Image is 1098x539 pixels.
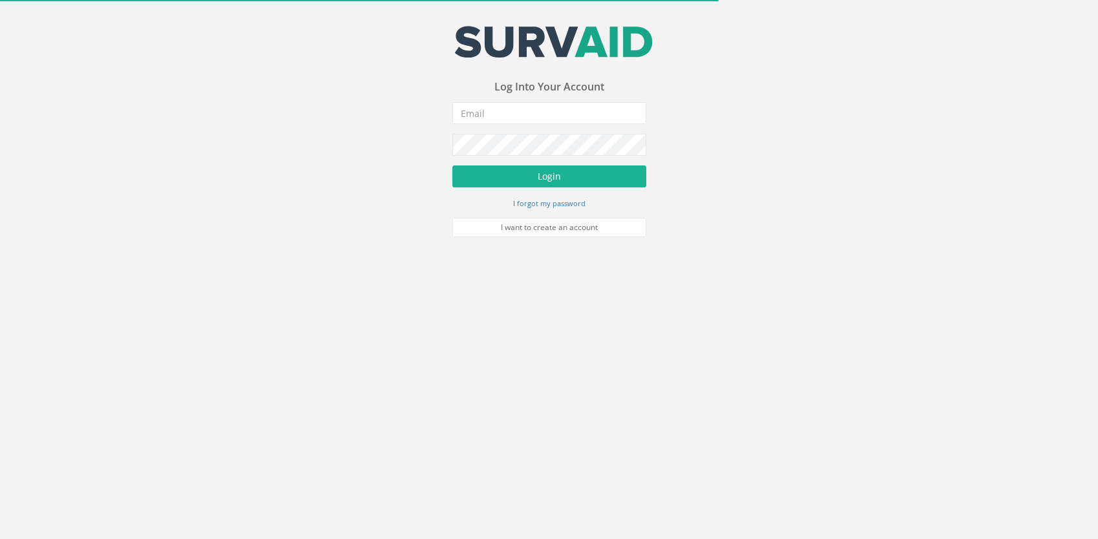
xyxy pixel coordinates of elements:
a: I forgot my password [513,197,586,209]
button: Login [452,165,646,187]
a: I want to create an account [452,218,646,237]
small: I forgot my password [513,198,586,208]
input: Email [452,102,646,124]
h3: Log Into Your Account [452,81,646,93]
